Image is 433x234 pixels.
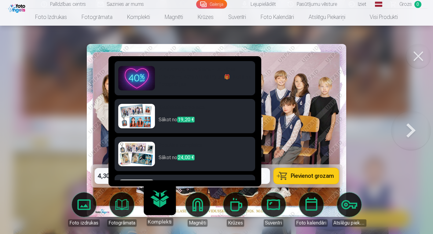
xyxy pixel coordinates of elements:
a: Populārs komplektsSākot no24,00 € [115,137,255,171]
h6: Klasiskais komplekts [159,104,251,116]
a: Atslēgu piekariņi [301,9,353,26]
a: Magnēti [181,192,215,227]
h6: Populārs komplekts [159,142,251,154]
span: 24,00 € [177,155,195,160]
span: Grozs [399,1,412,8]
a: Suvenīri [256,192,291,227]
span: Pievienot grozam [291,173,334,179]
a: Suvenīri [221,9,253,26]
a: Komplekti [120,9,157,26]
a: Pilns Atmiņu Komplekts – Drukātas (15×23cm, 40% ATLAIDE) un 🎁 Digitālas Fotogrāfijas [115,61,255,95]
div: Magnēti [188,219,207,227]
img: /fa1 [8,2,27,13]
a: Komplekti [141,188,178,226]
a: Foto kalendāri [253,9,301,26]
h6: Pilns Atmiņu Komplekts – Drukātas (15×23cm, 40% ATLAIDE) un 🎁 Digitālas Fotogrāfijas [159,66,251,88]
a: Krūzes [218,192,253,227]
p: Sākot no [159,116,251,128]
a: Krūzes [190,9,221,26]
a: Fotogrāmata [74,9,120,26]
span: 0 [414,1,421,8]
div: Atslēgu piekariņi [332,219,366,227]
p: Sākot no [159,154,251,166]
a: Magnēti [157,9,190,26]
h6: Premium komplekts + 🎁 [159,180,251,192]
a: Premium komplekts + 🎁Sākot no31,90 € [115,175,255,209]
a: Foto kalendāri [294,192,328,227]
a: Fotogrāmata [105,192,139,227]
div: Foto kalendāri [295,219,328,227]
div: Krūzes [227,219,244,227]
div: 4,30 € [94,168,117,184]
div: Suvenīri [264,219,283,227]
div: Foto izdrukas [68,219,100,227]
button: Pievienot grozam [273,168,339,184]
div: Komplekti [146,218,173,226]
a: Foto izdrukas [67,192,101,227]
div: Fotogrāmata [107,219,137,227]
a: Atslēgu piekariņi [332,192,366,227]
a: Foto izdrukas [28,9,74,26]
a: Visi produkti [353,9,405,26]
a: Klasiskais komplektsSākot no19,20 € [115,99,255,133]
span: 19,20 € [177,117,195,122]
